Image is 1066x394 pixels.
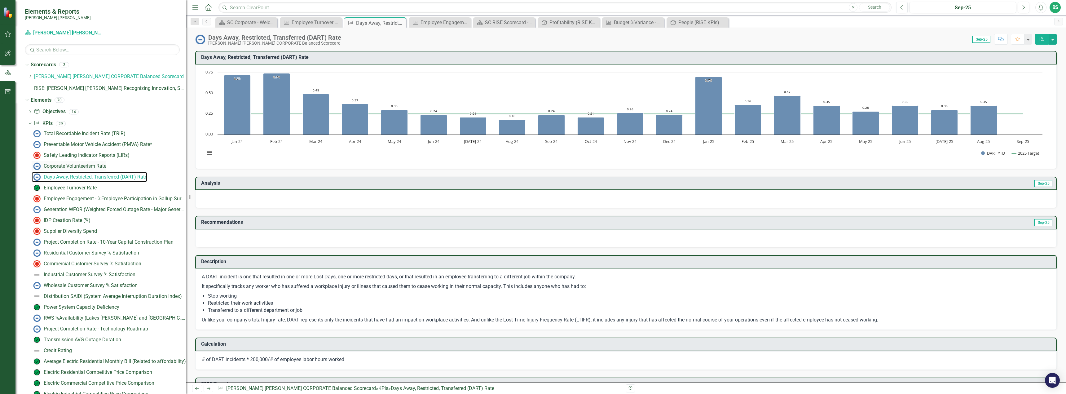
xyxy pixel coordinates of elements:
text: May-24 [388,139,401,144]
text: 0.00 [205,131,213,137]
div: Preventable Motor Vehicle Accident (PMVA) Rate* [44,142,152,147]
text: 0.47 [784,90,791,94]
text: 0.25 [205,110,213,116]
div: 70 [55,97,64,103]
a: Employee Turnover Rate​ [32,183,97,193]
text: 0.75 [205,69,213,75]
text: Oct-24 [585,139,597,144]
text: Feb-25 [742,139,754,144]
div: Electric Commercial Competitive Price Comparison [44,380,154,386]
a: Electric Commercial Competitive Price Comparison [32,378,154,388]
img: Not Meeting Target [33,260,41,268]
button: Search [859,3,890,12]
img: ClearPoint Strategy [3,7,14,18]
path: Jun-24, 0.24. DART YTD. [421,115,447,135]
img: On Target [33,336,41,343]
span: Search [868,5,881,10]
button: Sep-25 [910,2,1016,13]
a: Employee Turnover Rate​ [281,19,340,26]
img: No Information [33,238,41,246]
div: Profitability (RISE KPIs) [549,19,598,26]
path: Jan-25, 0.7. DART YTD. [695,77,722,135]
a: Corporate Volunteerism Rate [32,161,106,171]
path: Aug-25, 0.35. DART YTD. [971,105,997,135]
div: Days Away, Restricted, Transferred (DART) Rate [44,174,147,180]
g: DART YTD, series 1 of 2. Bar series with 21 bars. [224,73,1023,135]
img: No Information [33,325,41,333]
path: Sep-24, 0.24. DART YTD. [538,115,565,135]
text: 0.30 [391,104,398,108]
p: A DART incident is one that resulted in one or more Lost Days, one or more restricted days, or th... [202,273,1050,282]
text: 0.24 [430,109,437,113]
div: Days Away, Restricted, Transferred (DART) Rate [356,19,405,27]
text: Apr-25 [820,139,832,144]
text: Aug-25 [977,139,990,144]
a: SC RISE Scorecard - Welcome to ClearPoint [475,19,534,26]
text: 0.36 [745,99,751,103]
a: Objectives [34,108,65,115]
h3: Description [201,259,1053,264]
div: Distribution SAIDI (System Average Interruption Duration Index) [44,294,182,299]
div: Residential Customer Survey % Satisfaction​ [44,250,139,256]
img: On Target [33,184,41,192]
text: Nov-24 [623,139,637,144]
img: Not Defined [33,347,41,354]
img: No Information [195,34,205,44]
a: Employee Engagement - %Employee Participation in Gallup Survey​ [410,19,469,26]
text: May-25 [859,139,872,144]
path: Dec-24, 0.24. DART YTD. [656,115,683,135]
img: Not Defined [33,271,41,278]
g: 2025 Target, series 2 of 2. Line with 21 data points. [236,113,1024,115]
span: Sep-25 [1034,180,1052,187]
text: 0.74 [273,75,280,79]
a: Distribution SAIDI (System Average Interruption Duration Index) [32,291,182,301]
a: Budget %Variance - Electric & Water NFOM (RISE) [604,19,663,26]
path: May-25, 0.28. DART YTD. [852,111,879,135]
a: Profitability (RISE KPIs) [539,19,598,26]
div: 3 [59,62,69,68]
a: Supplier Diversity Spend [32,226,97,236]
div: Corporate Volunteerism Rate [44,163,106,169]
text: Apr-24 [349,139,361,144]
button: View chart menu, Chart [205,148,214,157]
text: Aug-24 [506,139,519,144]
text: 0.28 [862,105,869,110]
h3: Days Away, Restricted, Transferred (DART) Rate [201,55,1053,60]
div: Electric Residential Competitive Price Comparison [44,370,152,375]
div: Employee Turnover Rate​ [44,185,97,191]
img: No Information [33,173,41,181]
div: Wholesale Customer Survey % Satisfaction​ [44,283,138,288]
div: RWS %Availability (Lakes [PERSON_NAME] and [GEOGRAPHIC_DATA]) [44,315,186,321]
div: IDP Creation Rate (%) [44,218,90,223]
button: Show DART YTD [981,150,1005,156]
text: 0.35 [980,100,987,104]
div: 14 [69,109,79,114]
text: [DATE]-24 [464,139,482,144]
text: 0.35 [902,100,908,104]
path: Aug-24, 0.18. DART YTD. [499,120,526,135]
input: Search Below... [25,44,180,55]
path: Nov-24, 0.26. DART YTD. [617,113,644,135]
h3: Calculation [201,341,1053,347]
div: Commercial Customer Survey % Satisfaction​ [44,261,141,267]
a: [PERSON_NAME] [PERSON_NAME] CORPORATE Balanced Scorecard [226,385,376,391]
img: No Information [33,249,41,257]
img: No Information [33,130,41,137]
div: Safety Leading Indicator Reports (LIRs) [44,153,130,158]
a: Residential Customer Survey % Satisfaction​ [32,248,139,258]
img: No Information [33,314,41,322]
text: Sep-24 [545,139,558,144]
div: Supplier Diversity Spend [44,228,97,234]
img: Not Defined [33,293,41,300]
a: Generation WFOR (Weighted Forced Outage Rate - Major Generating Units Cherokee, Cross, [PERSON_NA... [32,205,186,215]
path: Feb-25, 0.36. DART YTD. [735,105,761,135]
text: 0.50 [205,90,213,95]
span: Sep-25 [1034,219,1052,226]
a: Electric Residential Competitive Price Comparison [32,367,152,377]
a: People (RISE KPIs) [668,19,727,26]
small: [PERSON_NAME] [PERSON_NAME] [25,15,91,20]
path: Jan-24, 0.72. DART YTD. [224,75,251,135]
a: Safety Leading Indicator Reports (LIRs) [32,150,130,160]
div: SC Corporate - Welcome to ClearPoint [227,19,276,26]
a: Commercial Customer Survey % Satisfaction​ [32,259,141,269]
